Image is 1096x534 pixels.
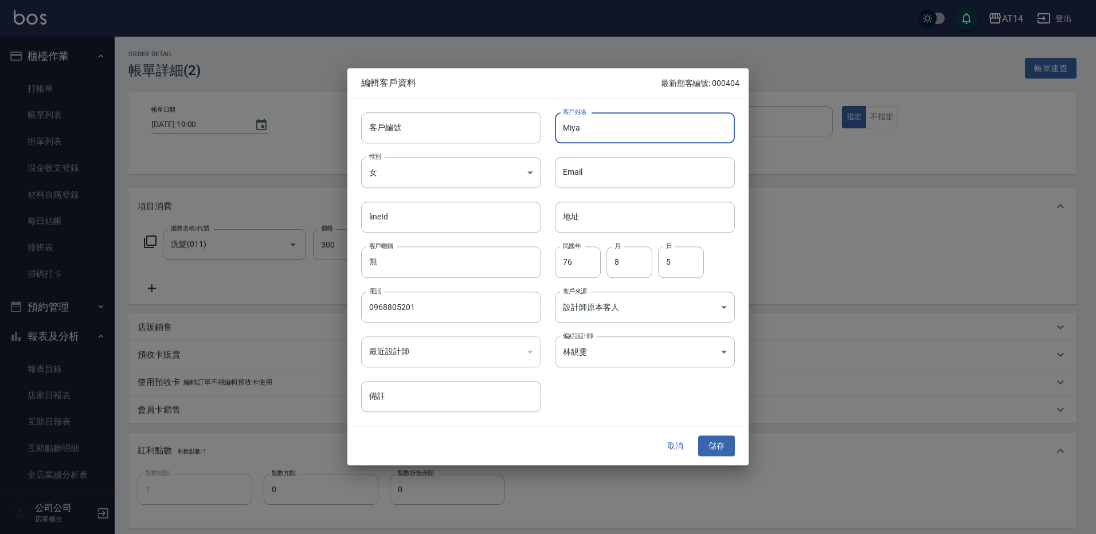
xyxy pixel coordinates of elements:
div: 設計師原本客人 [555,292,735,323]
span: 編輯客戶資料 [361,77,661,89]
label: 電話 [369,286,381,295]
button: 取消 [657,435,694,457]
label: 客戶姓名 [563,107,587,116]
label: 日 [666,242,672,250]
div: 女 [361,157,541,188]
button: 儲存 [698,435,735,457]
p: 最新顧客編號: 000404 [661,77,739,89]
div: 林靚雯 [555,336,735,367]
label: 客戶來源 [563,286,587,295]
label: 民國年 [563,242,581,250]
label: 性別 [369,152,381,160]
label: 偏好設計師 [563,331,593,340]
label: 月 [614,242,620,250]
label: 客戶暱稱 [369,242,393,250]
